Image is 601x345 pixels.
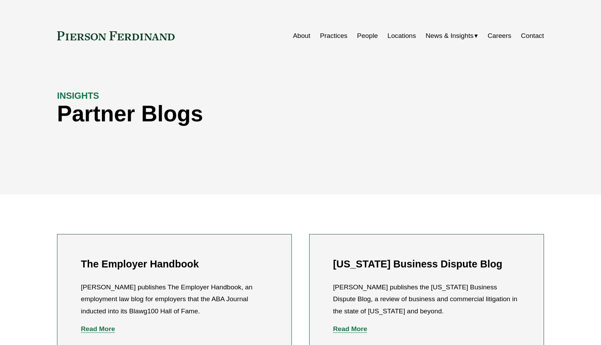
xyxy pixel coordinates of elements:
a: Careers [488,29,511,42]
a: Read More [81,325,115,332]
a: People [357,29,378,42]
a: Practices [320,29,347,42]
h2: [US_STATE] Business Dispute Blog [333,258,520,270]
a: Contact [521,29,544,42]
a: Read More [333,325,367,332]
a: folder dropdown [426,29,478,42]
span: News & Insights [426,30,474,42]
p: [PERSON_NAME] publishes The Employer Handbook, an employment law blog for employers that the ABA ... [81,281,268,318]
strong: INSIGHTS [57,91,99,101]
a: Locations [387,29,416,42]
p: [PERSON_NAME] publishes the [US_STATE] Business Dispute Blog, a review of business and commercial... [333,281,520,318]
h1: Partner Blogs [57,101,422,127]
h2: The Employer Handbook [81,258,268,270]
a: About [293,29,310,42]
